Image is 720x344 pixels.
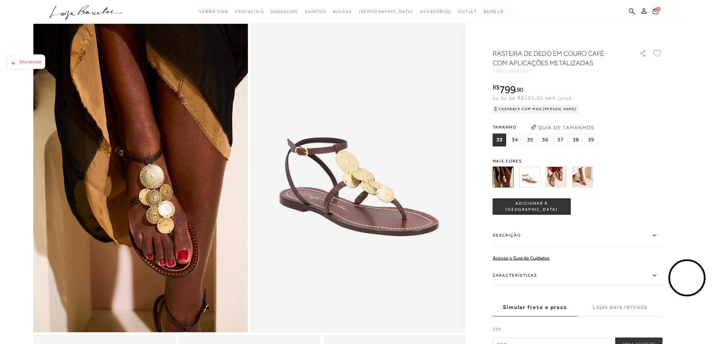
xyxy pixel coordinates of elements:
a: categoryNavScreenReaderText [421,5,452,18]
a: categoryNavScreenReaderText [199,5,228,18]
img: RASTEIRA DE DEDO EM COURO PRETO COM APLICAÇÕES METALIZADAS [546,167,567,188]
span: Sapatos [305,9,326,14]
i: , [516,87,523,93]
span: 90 [517,86,523,93]
button: ADICIONAR À [GEOGRAPHIC_DATA] [493,199,571,215]
a: categoryNavScreenReaderText [271,5,298,18]
a: categoryNavScreenReaderText [333,5,352,18]
span: 0 [656,7,661,12]
span: 37 [554,134,568,147]
span: BLOG LB [484,9,504,14]
div: CÓD: [493,69,629,73]
label: Descrição [493,226,663,245]
span: ADICIONAR À [GEOGRAPHIC_DATA] [493,201,571,212]
span: 38 [569,134,583,147]
a: categoryNavScreenReaderText [235,5,264,18]
span: ou 6x de R$133,32 sem juros [493,95,571,101]
span: [DEMOGRAPHIC_DATA] [359,9,414,14]
img: RASTEIRA DE DEDO METALIZADA OURO COM APLICAÇÕES METALIZADAS [572,167,593,188]
span: Dica de look [19,59,42,64]
a: Acesse o Guia de Cuidados [493,255,550,261]
span: Bolsas [333,9,352,14]
button: Guia de Tamanhos [529,122,597,133]
label: Lojas para retirada [578,298,663,316]
label: Características [493,266,663,286]
label: CEP [493,326,663,336]
a: categoryNavScreenReaderText [458,5,477,18]
div: Cashback com Mais [PERSON_NAME] [493,105,579,113]
i: R$ [493,84,500,90]
img: RASTEIRA DE DEDO EM COURO CAFÉ COM APLICAÇÕES METALIZADAS [493,167,514,188]
img: image [251,11,465,332]
span: Mais cores [493,159,663,163]
img: RASTEIRA DE DEDO EM COURO CARAMELO COM APLICAÇÕES METALIZADAS [519,167,540,188]
img: image [33,11,248,332]
span: Essenciais [235,9,264,14]
h1: RASTEIRA DE DEDO EM COURO CAFÉ COM APLICAÇÕES METALIZADAS [493,49,620,68]
label: Simular frete e prazo [493,298,578,316]
span: 130101022 [505,69,532,73]
span: Acessórios [421,9,452,14]
span: 799 [500,83,516,96]
button: 0 [651,7,660,17]
span: Tamanho [493,122,600,132]
span: Verão Viva [199,9,228,14]
span: Outlet [458,9,477,14]
span: 34 [508,134,522,147]
span: 33 [493,134,506,147]
span: Sandálias [271,9,298,14]
a: categoryNavScreenReaderText [305,5,326,18]
a: BLOG LB [484,5,504,18]
span: 39 [585,134,598,147]
span: 36 [539,134,552,147]
span: 35 [523,134,537,147]
a: noSubCategoriesText [359,5,414,18]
